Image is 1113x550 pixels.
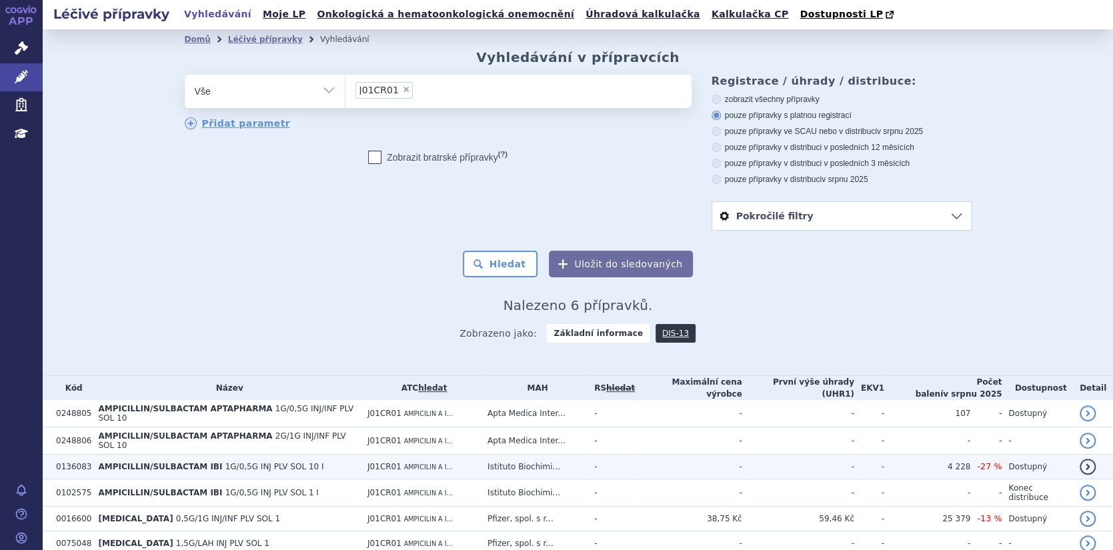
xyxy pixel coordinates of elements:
td: 0136083 [49,455,91,479]
label: pouze přípravky v distribuci v posledních 12 měsících [712,142,972,153]
td: Istituto Biochimi... [481,455,588,479]
td: - [588,400,635,427]
span: AMPICILIN A I... [404,540,453,547]
a: Domů [185,35,211,44]
td: - [1002,427,1073,455]
td: Dostupný [1002,400,1073,427]
td: - [635,455,742,479]
a: detail [1080,433,1096,449]
td: - [884,479,970,507]
th: Název [91,376,361,400]
th: EKV1 [854,376,884,400]
th: ATC [361,376,481,400]
span: AMPICILIN A I... [404,463,453,471]
td: - [854,507,884,531]
span: 1G/0,5G INJ/INF PLV SOL 10 [98,404,353,423]
a: detail [1080,459,1096,475]
td: Istituto Biochimi... [481,479,588,507]
td: - [970,479,1002,507]
span: AMPICILIN A I... [404,410,453,417]
td: - [588,479,635,507]
a: Přidat parametr [185,117,291,129]
span: 0,5G/1G INJ/INF PLV SOL 1 [176,514,280,523]
td: 25 379 [884,507,970,531]
th: Kód [49,376,91,400]
td: - [854,427,884,455]
td: - [970,400,1002,427]
label: pouze přípravky s platnou registrací [712,110,972,121]
span: AMPICILLIN/SULBACTAM IBI [98,488,222,497]
span: Nalezeno 6 přípravků. [503,297,653,313]
th: Dostupnost [1002,376,1073,400]
a: hledat [418,383,447,393]
td: - [588,427,635,455]
th: První výše úhrady (UHR1) [742,376,854,400]
span: J01CR01 [367,462,401,471]
span: AMPICILIN A I... [404,489,453,497]
a: Dostupnosti LP [796,5,900,24]
td: - [884,427,970,455]
a: Úhradová kalkulačka [582,5,704,23]
span: 1,5G/LAH INJ PLV SOL 1 [176,539,269,548]
a: Kalkulačka CP [708,5,793,23]
span: Dostupnosti LP [800,9,883,19]
span: Zobrazeno jako: [459,324,537,343]
td: - [854,479,884,507]
td: - [635,400,742,427]
td: 38,75 Kč [635,507,742,531]
td: Pfizer, spol. s r... [481,507,588,531]
a: Pokročilé filtry [712,202,971,230]
span: J01CR01 [367,539,401,548]
td: - [635,427,742,455]
td: - [588,507,635,531]
button: Hledat [463,251,538,277]
span: J01CR01 [367,409,401,418]
abbr: (?) [498,150,507,159]
strong: Základní informace [547,324,650,343]
del: hledat [606,383,635,393]
span: v srpnu 2025 [877,127,923,136]
td: Dostupný [1002,507,1073,531]
label: Zobrazit bratrské přípravky [368,151,507,164]
button: Uložit do sledovaných [549,251,693,277]
span: [MEDICAL_DATA] [98,514,173,523]
span: AMPICILIN A I... [404,515,453,523]
a: DIS-13 [656,324,696,343]
td: 0248805 [49,400,91,427]
th: RS [588,376,635,400]
td: - [588,455,635,479]
th: Počet balení [884,376,1002,400]
span: J01CR01 [367,514,401,523]
th: Detail [1073,376,1113,400]
td: - [854,400,884,427]
td: 0248806 [49,427,91,455]
td: 4 228 [884,455,970,479]
span: J01CR01 [359,85,399,95]
span: v srpnu 2025 [943,389,1002,399]
span: × [402,85,410,93]
span: AMPICILLIN/SULBACTAM APTAPHARMA [98,431,272,441]
span: [MEDICAL_DATA] [98,539,173,548]
td: - [742,479,854,507]
a: Onkologická a hematoonkologická onemocnění [313,5,578,23]
span: J01CR01 [367,488,401,497]
td: Apta Medica Inter... [481,427,588,455]
td: - [854,455,884,479]
span: 1G/0,5G INJ PLV SOL 1 I [225,488,319,497]
h3: Registrace / úhrady / distribuce: [712,75,972,87]
td: 107 [884,400,970,427]
th: MAH [481,376,588,400]
td: - [970,427,1002,455]
label: zobrazit všechny přípravky [712,94,972,105]
span: AMPICILIN A I... [404,437,453,445]
label: pouze přípravky ve SCAU nebo v distribuci [712,126,972,137]
a: Moje LP [259,5,309,23]
label: pouze přípravky v distribuci [712,174,972,185]
a: Vyhledávání [180,5,255,23]
td: Dostupný [1002,455,1073,479]
span: -13 % [977,513,1002,523]
li: Vyhledávání [320,29,387,49]
td: 0016600 [49,507,91,531]
td: - [635,479,742,507]
td: - [742,400,854,427]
